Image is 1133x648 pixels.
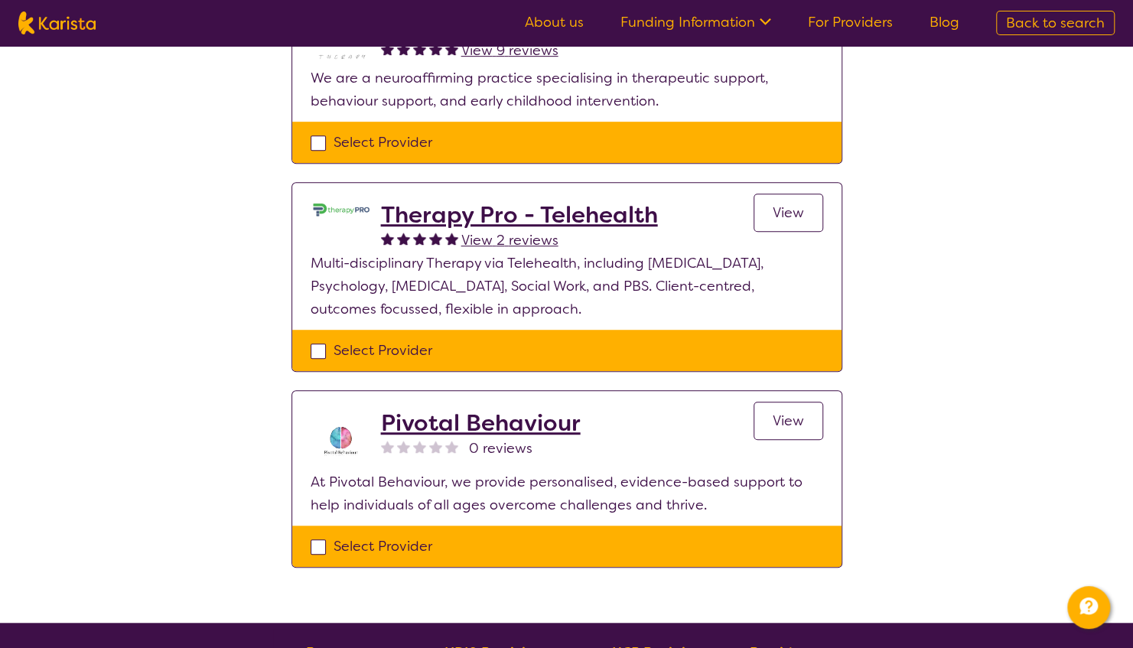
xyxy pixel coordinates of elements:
img: fullstar [397,42,410,55]
p: At Pivotal Behaviour, we provide personalised, evidence-based support to help individuals of all ... [311,471,823,516]
a: For Providers [808,13,893,31]
span: 0 reviews [469,437,532,460]
a: Funding Information [620,13,771,31]
img: nonereviewstar [429,440,442,453]
img: fullstar [381,42,394,55]
img: nonereviewstar [413,440,426,453]
img: fullstar [381,232,394,245]
a: View 2 reviews [461,229,558,252]
a: View [754,402,823,440]
a: About us [525,13,584,31]
p: Multi-disciplinary Therapy via Telehealth, including [MEDICAL_DATA], Psychology, [MEDICAL_DATA], ... [311,252,823,321]
span: View [773,204,804,222]
img: nonereviewstar [381,440,394,453]
a: Pivotal Behaviour [381,409,581,437]
img: fullstar [429,232,442,245]
img: wj9hjhqjgkysxqt1appg.png [311,409,372,471]
img: Karista logo [18,11,96,34]
img: lehxprcbtunjcwin5sb4.jpg [311,201,372,218]
img: nonereviewstar [397,440,410,453]
a: Back to search [996,11,1115,35]
span: Back to search [1006,14,1105,32]
p: We are a neuroaffirming practice specialising in therapeutic support, behaviour support, and earl... [311,67,823,112]
a: Therapy Pro - Telehealth [381,201,658,229]
img: fullstar [429,42,442,55]
a: Blog [930,13,959,31]
span: View [773,412,804,430]
img: fullstar [445,42,458,55]
img: nonereviewstar [445,440,458,453]
a: View 9 reviews [461,39,558,62]
span: View 9 reviews [461,41,558,60]
img: fullstar [413,42,426,55]
span: View 2 reviews [461,231,558,249]
button: Channel Menu [1067,586,1110,629]
a: View [754,194,823,232]
img: fullstar [445,232,458,245]
img: fullstar [413,232,426,245]
img: fullstar [397,232,410,245]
